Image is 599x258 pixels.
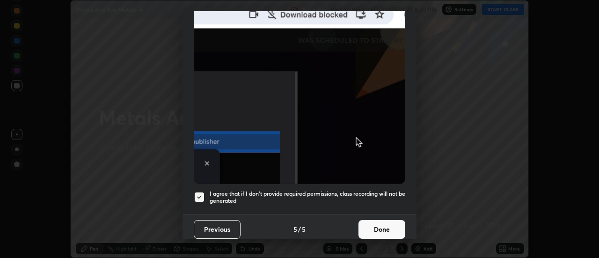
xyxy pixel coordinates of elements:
h4: 5 [302,224,306,234]
h4: 5 [293,224,297,234]
h4: / [298,224,301,234]
button: Previous [194,220,241,239]
button: Done [358,220,405,239]
h5: I agree that if I don't provide required permissions, class recording will not be generated [210,190,405,205]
